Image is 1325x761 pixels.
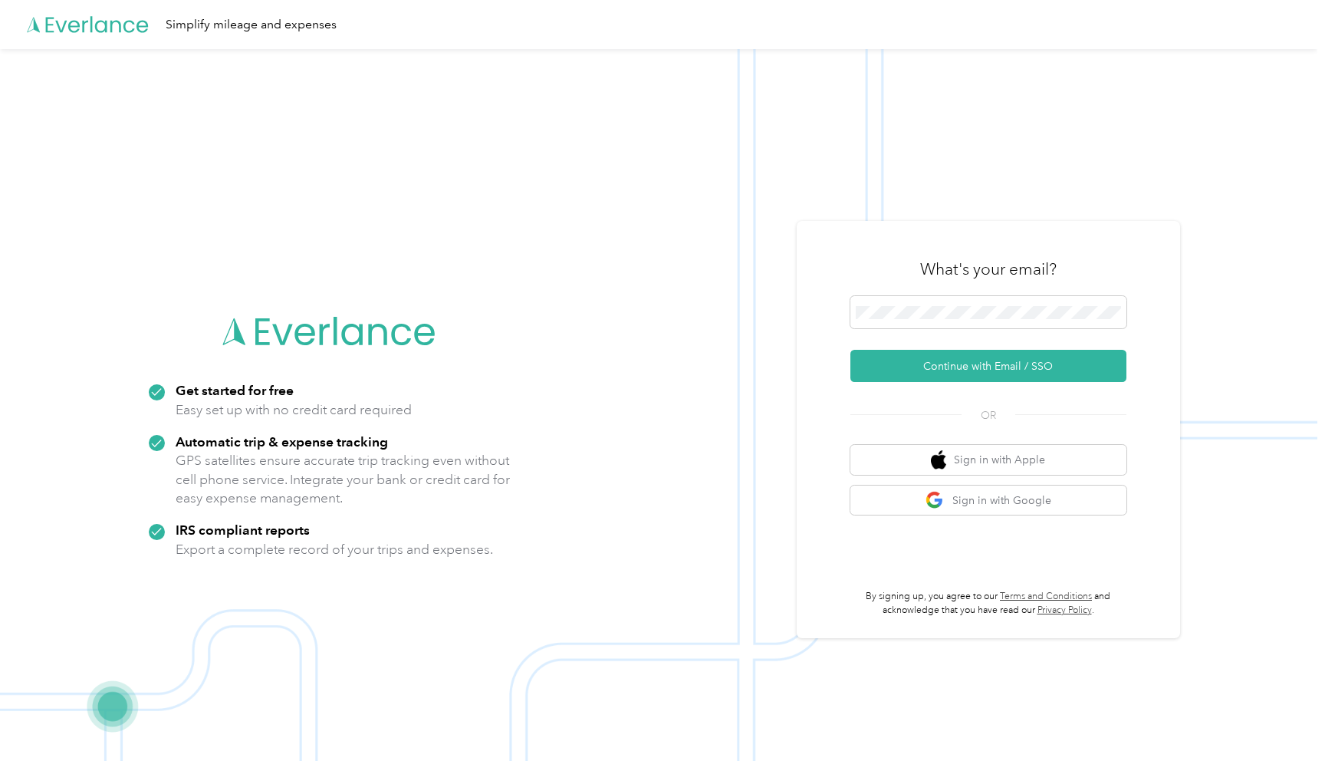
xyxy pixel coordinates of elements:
button: apple logoSign in with Apple [850,445,1126,475]
img: google logo [926,491,945,510]
img: apple logo [931,450,946,469]
strong: Get started for free [176,382,294,398]
p: Export a complete record of your trips and expenses. [176,540,493,559]
p: By signing up, you agree to our and acknowledge that you have read our . [850,590,1126,617]
h3: What's your email? [920,259,1057,280]
button: google logoSign in with Google [850,486,1126,516]
strong: IRS compliant reports [176,522,310,538]
strong: Automatic trip & expense tracking [176,433,388,450]
a: Terms and Conditions [1000,591,1092,602]
iframe: Everlance-gr Chat Button Frame [1239,675,1325,761]
p: Easy set up with no credit card required [176,400,412,420]
a: Privacy Policy [1037,605,1092,616]
button: Continue with Email / SSO [850,350,1126,382]
span: OR [962,407,1015,423]
p: GPS satellites ensure accurate trip tracking even without cell phone service. Integrate your bank... [176,451,511,508]
div: Simplify mileage and expenses [166,15,337,35]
